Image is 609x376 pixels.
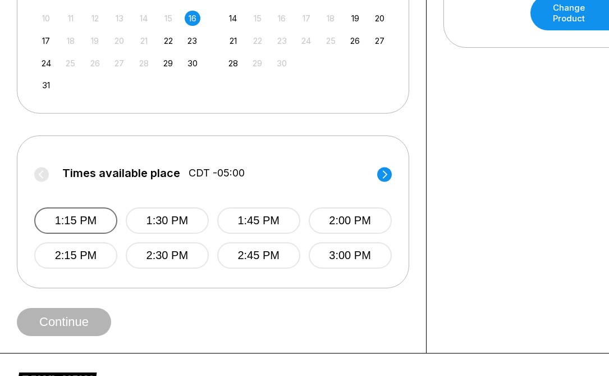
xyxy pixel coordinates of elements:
[39,56,54,71] div: Choose Sunday, August 24th, 2025
[62,167,180,179] span: Times available place
[136,56,151,71] div: Not available Thursday, August 28th, 2025
[126,207,209,234] button: 1:30 PM
[189,167,245,179] span: CDT -05:00
[185,33,200,48] div: Choose Saturday, August 23rd, 2025
[63,11,78,26] div: Not available Monday, August 11th, 2025
[372,33,387,48] div: Choose Saturday, September 27th, 2025
[309,207,392,234] button: 2:00 PM
[63,33,78,48] div: Not available Monday, August 18th, 2025
[250,56,265,71] div: Not available Monday, September 29th, 2025
[274,11,290,26] div: Not available Tuesday, September 16th, 2025
[274,33,290,48] div: Not available Tuesday, September 23rd, 2025
[161,33,176,48] div: Choose Friday, August 22nd, 2025
[347,11,363,26] div: Choose Friday, September 19th, 2025
[185,11,200,26] div: Choose Saturday, August 16th, 2025
[39,33,54,48] div: Choose Sunday, August 17th, 2025
[323,33,338,48] div: Not available Thursday, September 25th, 2025
[347,33,363,48] div: Choose Friday, September 26th, 2025
[309,242,392,269] button: 3:00 PM
[372,11,387,26] div: Choose Saturday, September 20th, 2025
[226,11,241,26] div: Choose Sunday, September 14th, 2025
[299,33,314,48] div: Not available Wednesday, September 24th, 2025
[88,33,103,48] div: Not available Tuesday, August 19th, 2025
[88,56,103,71] div: Not available Tuesday, August 26th, 2025
[136,33,151,48] div: Not available Thursday, August 21st, 2025
[323,11,338,26] div: Not available Thursday, September 18th, 2025
[226,33,241,48] div: Choose Sunday, September 21st, 2025
[112,33,127,48] div: Not available Wednesday, August 20th, 2025
[136,11,151,26] div: Not available Thursday, August 14th, 2025
[112,11,127,26] div: Not available Wednesday, August 13th, 2025
[217,207,300,234] button: 1:45 PM
[34,242,117,269] button: 2:15 PM
[39,78,54,93] div: Choose Sunday, August 31st, 2025
[250,33,265,48] div: Not available Monday, September 22nd, 2025
[34,207,117,234] button: 1:15 PM
[226,56,241,71] div: Choose Sunday, September 28th, 2025
[274,56,290,71] div: Not available Tuesday, September 30th, 2025
[161,11,176,26] div: Not available Friday, August 15th, 2025
[217,242,300,269] button: 2:45 PM
[126,242,209,269] button: 2:30 PM
[185,56,200,71] div: Choose Saturday, August 30th, 2025
[299,11,314,26] div: Not available Wednesday, September 17th, 2025
[250,11,265,26] div: Not available Monday, September 15th, 2025
[161,56,176,71] div: Choose Friday, August 29th, 2025
[63,56,78,71] div: Not available Monday, August 25th, 2025
[39,11,54,26] div: Not available Sunday, August 10th, 2025
[88,11,103,26] div: Not available Tuesday, August 12th, 2025
[112,56,127,71] div: Not available Wednesday, August 27th, 2025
